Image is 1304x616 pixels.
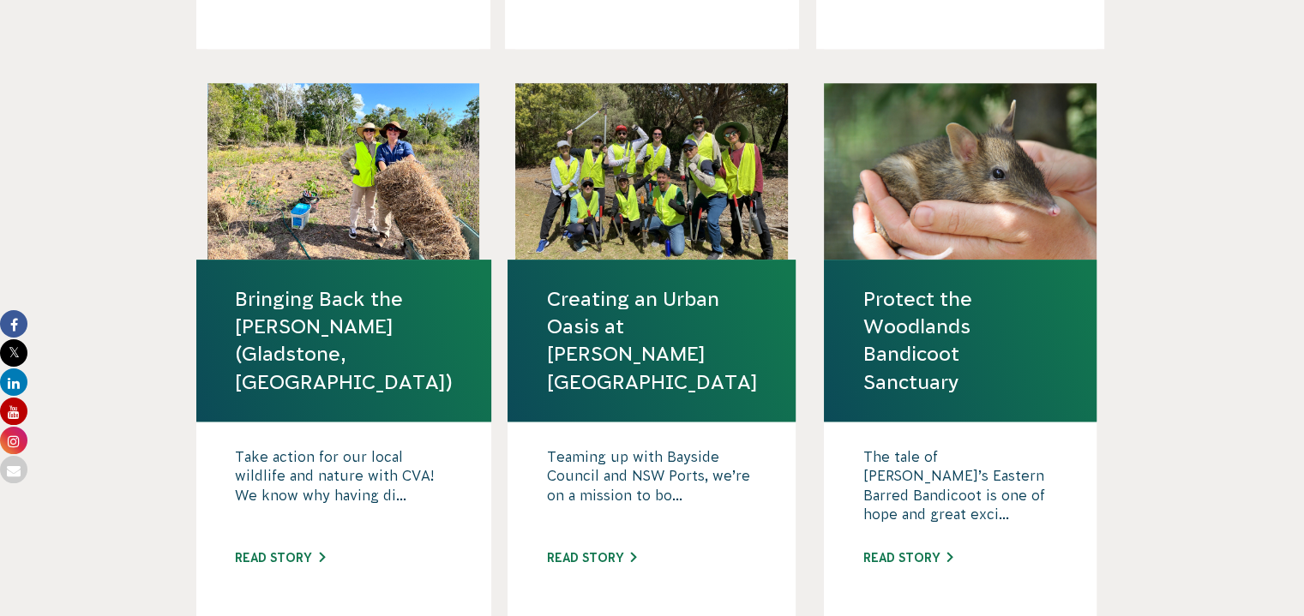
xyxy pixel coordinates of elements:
p: Teaming up with Bayside Council and NSW Ports, we’re on a mission to bo... [546,447,757,533]
a: Read story [862,551,952,565]
a: Read story [546,551,636,565]
p: Take action for our local wildlife and nature with CVA! We know why having di... [235,447,453,533]
a: Read story [235,551,325,565]
a: Protect the Woodlands Bandicoot Sanctuary [862,285,1058,396]
a: Creating an Urban Oasis at [PERSON_NAME][GEOGRAPHIC_DATA] [546,285,757,396]
a: Bringing Back the [PERSON_NAME] (Gladstone, [GEOGRAPHIC_DATA]) [235,285,453,396]
p: The tale of [PERSON_NAME]’s Eastern Barred Bandicoot is one of hope and great exci... [862,447,1058,533]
